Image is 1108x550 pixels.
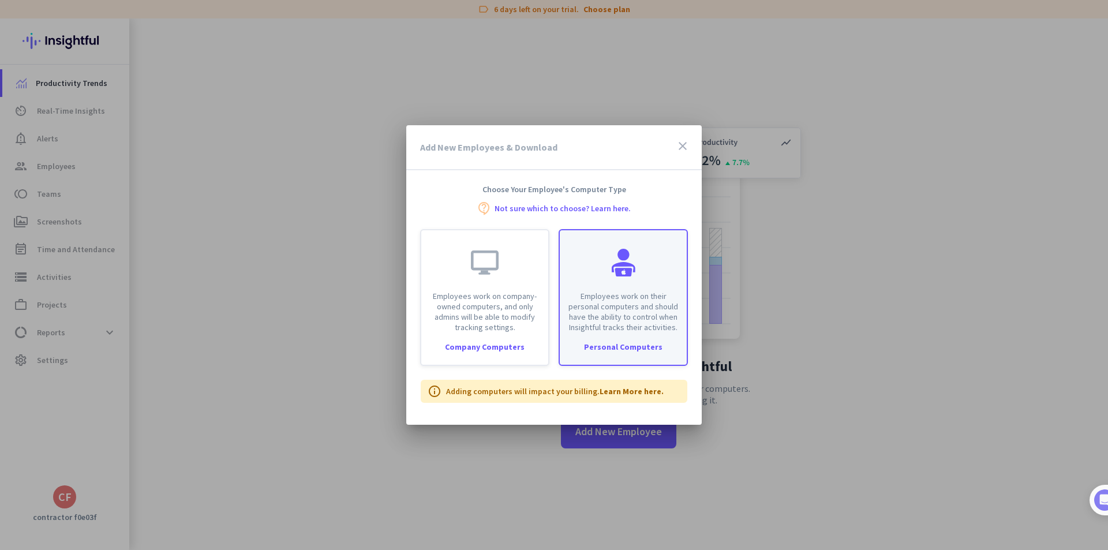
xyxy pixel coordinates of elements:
[477,201,491,215] i: contact_support
[406,184,702,194] h4: Choose Your Employee's Computer Type
[428,384,441,398] i: info
[495,204,631,212] a: Not sure which to choose? Learn here.
[421,343,548,351] div: Company Computers
[676,139,690,153] i: close
[446,386,664,397] p: Adding computers will impact your billing.
[600,386,664,396] a: Learn More here.
[428,291,541,332] p: Employees work on company-owned computers, and only admins will be able to modify tracking settings.
[420,143,557,152] h3: Add New Employees & Download
[567,291,680,332] p: Employees work on their personal computers and should have the ability to control when Insightful...
[560,343,687,351] div: Personal Computers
